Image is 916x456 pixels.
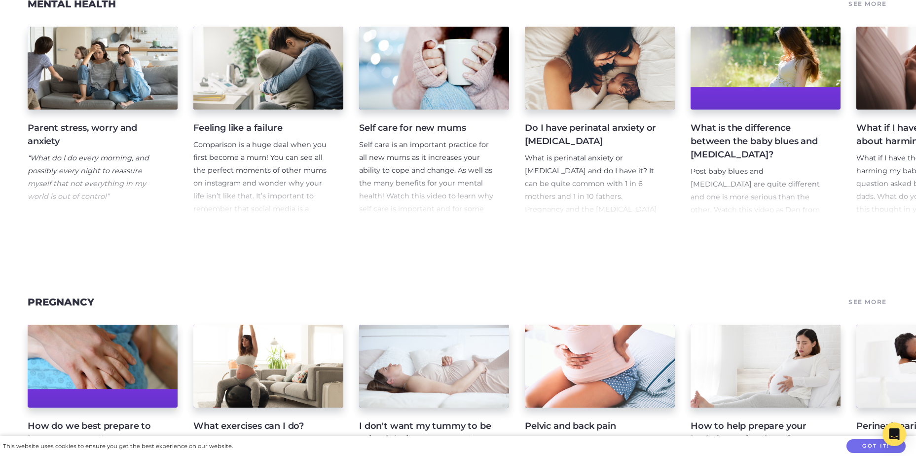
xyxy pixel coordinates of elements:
[193,139,328,292] p: Comparison is a huge deal when you first become a mum! You can see all the perfect moments of oth...
[359,27,509,216] a: Self care for new mums Self care is an important practice for all new mums as it increases your a...
[28,296,94,308] a: Pregnancy
[28,121,162,148] h4: Parent stress, worry and anxiety
[846,439,906,454] button: Got it!
[691,419,825,446] h4: How to help prepare your body for perineal tearing
[691,167,820,227] span: Post baby blues and [MEDICAL_DATA] are quite different and one is more serious than the other. Wa...
[28,153,149,201] em: “What do I do every morning, and possibly every night to reassure myself that not everything in m...
[525,121,659,148] h4: Do I have perinatal anxiety or [MEDICAL_DATA]
[882,422,906,446] div: Open Intercom Messenger
[691,27,841,216] a: What is the difference between the baby blues and [MEDICAL_DATA]? Post baby blues and [MEDICAL_DA...
[28,419,162,446] h4: How do we best prepare to become parents?
[193,27,343,216] a: Feeling like a failure Comparison is a huge deal when you first become a mum! You can see all the...
[359,139,493,228] p: Self care is an important practice for all new mums as it increases your ability to cope and chan...
[193,419,328,433] h4: What exercises can I do?
[359,121,493,135] h4: Self care for new mums
[359,419,493,446] h4: I don't want my tummy to be ruined during pregnancy!
[525,152,659,305] p: What is perinatal anxiety or [MEDICAL_DATA] and do I have it? It can be quite common with 1 in 6 ...
[28,215,162,292] p: ParentTV expert, [PERSON_NAME] talks about parent stress and worry and provides tips of ways we c...
[525,27,675,216] a: Do I have perinatal anxiety or [MEDICAL_DATA] What is perinatal anxiety or [MEDICAL_DATA] and do ...
[3,441,233,452] div: This website uses cookies to ensure you get the best experience on our website.
[847,295,888,309] a: See More
[193,121,328,135] h4: Feeling like a failure
[691,121,825,161] h4: What is the difference between the baby blues and [MEDICAL_DATA]?
[28,27,178,216] a: Parent stress, worry and anxiety “What do I do every morning, and possibly every night to reassur...
[525,419,659,433] h4: Pelvic and back pain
